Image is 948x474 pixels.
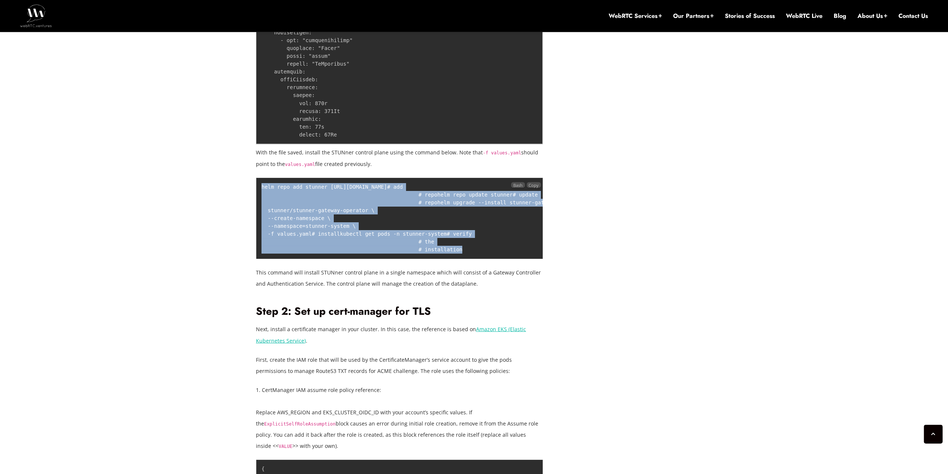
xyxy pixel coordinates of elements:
[261,183,591,252] code: helm repo add stunner [URL][DOMAIN_NAME] helm repo update stunner helm upgrade --install stunner-...
[285,161,315,167] code: values.yaml
[725,12,775,20] a: Stories of Success
[20,4,52,27] img: WebRTC.ventures
[279,443,292,449] code: VALUE
[483,150,521,155] code: -f values.yaml
[256,147,543,169] p: With the file saved, install the STUNner control plane using the command below. Note that should ...
[256,267,543,289] p: This command will install STUNner control plane in a single namespace which will consist of a Gat...
[527,182,541,188] button: Copy
[857,12,887,20] a: About Us
[418,238,434,244] span: # the
[256,323,543,346] p: Next, install a certificate manager in your cluster. In this case, the reference is based on .
[256,305,543,318] h2: Step 2: Set up cert-manager for TLS
[529,182,539,188] span: Copy
[261,465,264,471] span: {
[418,246,462,252] span: # installation
[302,223,305,229] span: =
[511,182,524,188] span: Bash
[447,230,472,236] span: # verify
[256,384,543,395] p: 1. CertManager IAM assume role policy reference:
[834,12,846,20] a: Blog
[387,183,403,189] span: # add
[898,12,928,20] a: Contact Us
[673,12,714,20] a: Our Partners
[312,230,340,236] span: # install
[609,12,662,20] a: WebRTC Services
[418,191,437,197] span: # repo
[256,406,543,451] p: Replace AWS_REGION and EKS_CLUSTER_OIDC_ID with your account’s specific values. If the block caus...
[256,325,526,343] a: Amazon EKS (Elastic Kubernetes Service)
[786,12,822,20] a: WebRTC Live
[513,191,538,197] span: # update
[418,199,437,205] span: # repo
[256,354,543,376] p: First, create the IAM role that will be used by the CertificateManager’s service account to give ...
[264,421,336,426] code: ExplicitSelfRoleAssumption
